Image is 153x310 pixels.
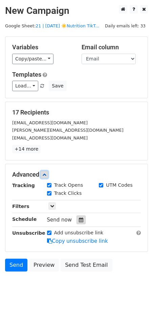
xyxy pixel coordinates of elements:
[119,278,153,310] iframe: Chat Widget
[12,135,88,140] small: [EMAIL_ADDRESS][DOMAIN_NAME]
[12,81,38,91] a: Load...
[61,259,112,272] a: Send Test Email
[103,22,148,30] span: Daily emails left: 33
[49,81,66,91] button: Save
[12,71,41,78] a: Templates
[36,23,99,28] a: 21 | [DATE] ☀️Nutrition TikT...
[54,182,83,189] label: Track Opens
[12,44,71,51] h5: Variables
[12,230,45,236] strong: Unsubscribe
[12,183,35,188] strong: Tracking
[5,5,148,17] h2: New Campaign
[29,259,59,272] a: Preview
[54,190,82,197] label: Track Clicks
[5,259,27,272] a: Send
[106,182,132,189] label: UTM Codes
[12,128,124,133] small: [PERSON_NAME][EMAIL_ADDRESS][DOMAIN_NAME]
[5,23,100,28] small: Google Sheet:
[12,109,141,116] h5: 17 Recipients
[47,217,72,223] span: Send now
[103,23,148,28] a: Daily emails left: 33
[54,229,104,236] label: Add unsubscribe link
[47,238,108,244] a: Copy unsubscribe link
[82,44,141,51] h5: Email column
[12,216,37,222] strong: Schedule
[12,145,41,153] a: +14 more
[12,120,88,125] small: [EMAIL_ADDRESS][DOMAIN_NAME]
[12,54,53,64] a: Copy/paste...
[12,171,141,178] h5: Advanced
[12,204,29,209] strong: Filters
